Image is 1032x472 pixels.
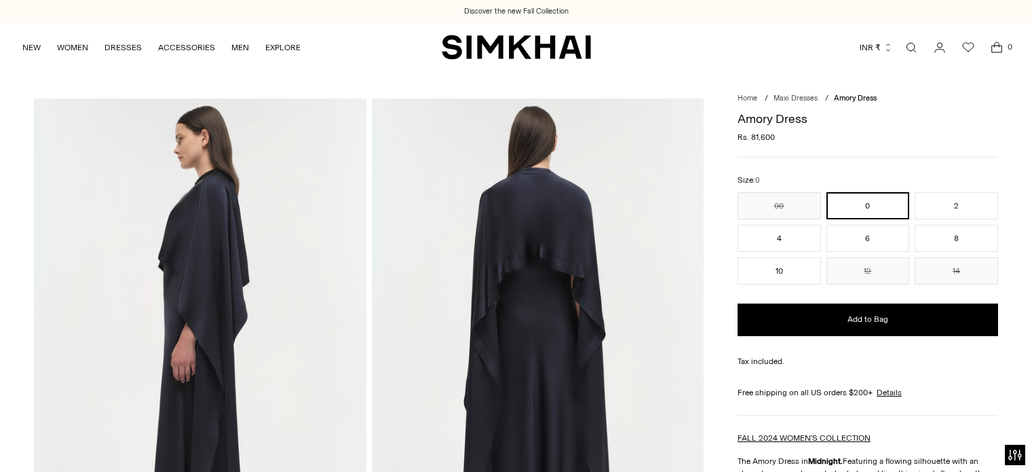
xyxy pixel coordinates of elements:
a: FALL 2024 WOMEN'S COLLECTION [738,433,871,443]
nav: breadcrumbs [738,93,998,105]
a: Open search modal [898,34,925,61]
a: ACCESSORIES [158,33,215,62]
button: 2 [915,192,998,219]
button: 14 [915,257,998,285]
button: INR ₹ [860,33,893,62]
a: Maxi Dresses [773,94,818,103]
a: Wishlist [955,34,982,61]
button: Add to Bag [738,304,998,336]
div: Tax included. [738,355,998,367]
a: NEW [22,33,41,62]
a: Details [877,386,902,399]
a: MEN [231,33,249,62]
a: EXPLORE [265,33,301,62]
a: SIMKHAI [442,34,591,60]
a: Open cart modal [983,34,1010,61]
div: Free shipping on all US orders $200+ [738,386,998,399]
button: 00 [738,192,821,219]
div: / [765,93,768,105]
button: 8 [915,225,998,252]
strong: Midnight. [808,456,843,466]
span: Rs. 81,600 [738,131,775,143]
a: Go to the account page [926,34,953,61]
button: 4 [738,225,821,252]
button: 6 [826,225,910,252]
a: DRESSES [104,33,142,62]
h1: Amory Dress [738,113,998,125]
span: 0 [1004,41,1016,53]
a: WOMEN [57,33,88,62]
label: Size: [738,174,760,187]
button: 0 [826,192,910,219]
button: 10 [738,257,821,285]
a: Discover the new Fall Collection [464,6,569,17]
span: Add to Bag [847,314,888,325]
div: / [825,93,828,105]
span: 0 [755,176,760,185]
span: Amory Dress [834,94,877,103]
a: Home [738,94,757,103]
button: 12 [826,257,910,285]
